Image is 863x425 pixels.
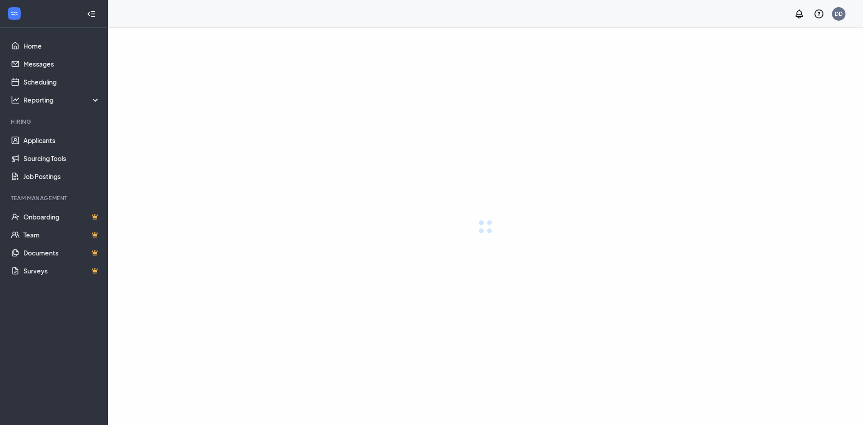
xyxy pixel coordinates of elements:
[11,194,98,202] div: Team Management
[835,10,843,18] div: DD
[23,37,100,55] a: Home
[23,131,100,149] a: Applicants
[10,9,19,18] svg: WorkstreamLogo
[23,208,100,226] a: OnboardingCrown
[23,95,101,104] div: Reporting
[23,167,100,185] a: Job Postings
[23,262,100,280] a: SurveysCrown
[87,9,96,18] svg: Collapse
[23,244,100,262] a: DocumentsCrown
[23,149,100,167] a: Sourcing Tools
[23,55,100,73] a: Messages
[23,226,100,244] a: TeamCrown
[23,73,100,91] a: Scheduling
[11,118,98,125] div: Hiring
[814,9,824,19] svg: QuestionInfo
[794,9,805,19] svg: Notifications
[11,95,20,104] svg: Analysis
